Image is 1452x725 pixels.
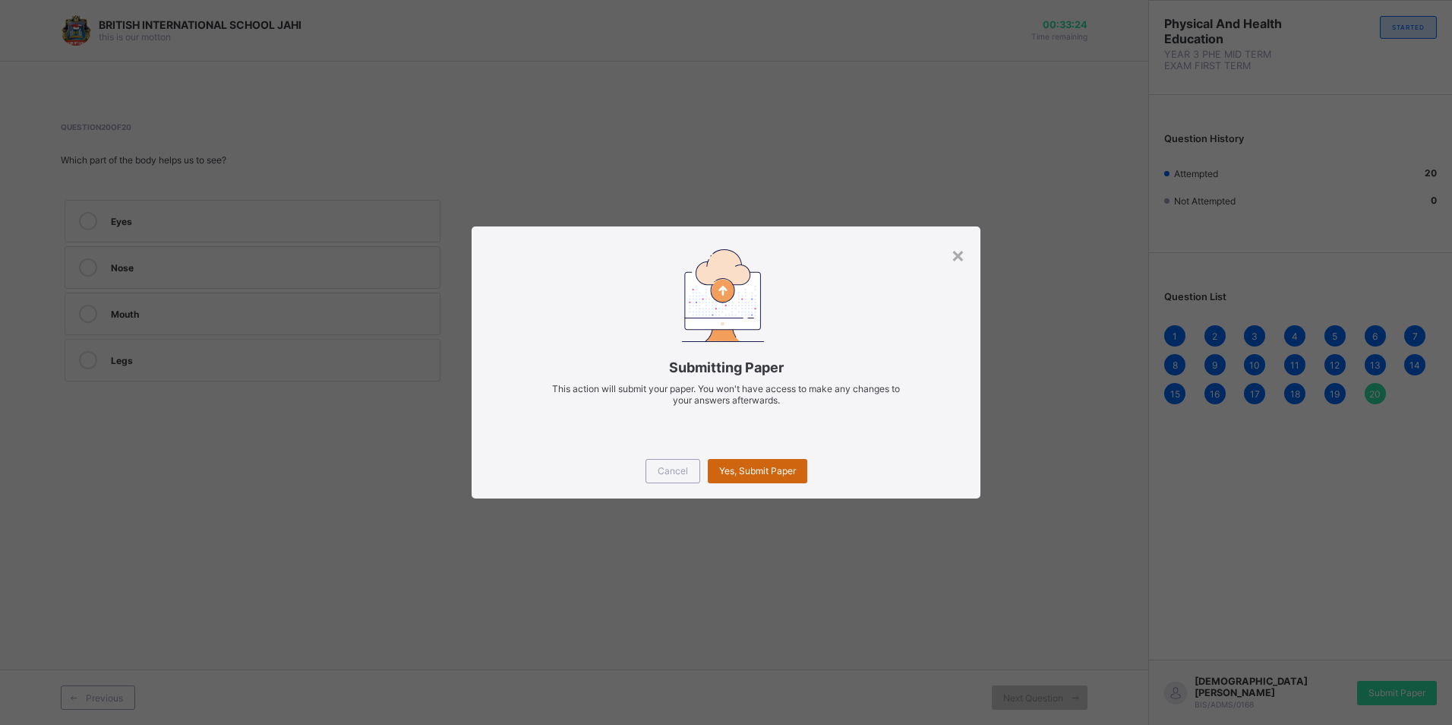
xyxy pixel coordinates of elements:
span: Cancel [658,465,688,476]
span: This action will submit your paper. You won't have access to make any changes to your answers aft... [552,383,900,406]
span: Yes, Submit Paper [719,465,796,476]
span: Submitting Paper [494,359,957,375]
div: × [951,242,965,268]
img: submitting-paper.7509aad6ec86be490e328e6d2a33d40a.svg [682,249,764,341]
